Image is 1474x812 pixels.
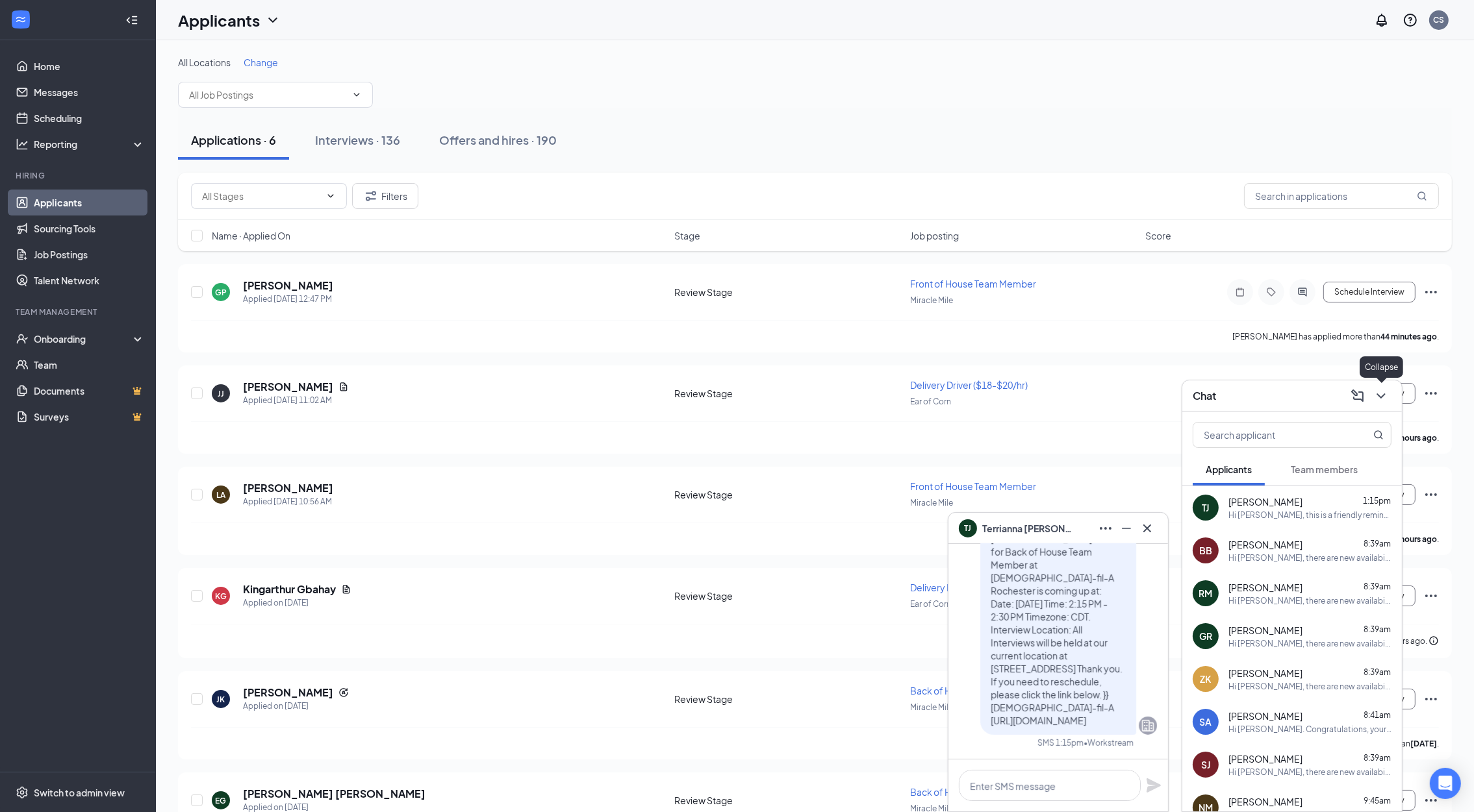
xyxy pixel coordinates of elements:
span: Ear of Corn [910,599,951,609]
div: SJ [1201,758,1210,771]
h5: [PERSON_NAME] [243,380,333,394]
svg: UserCheck [16,332,29,345]
b: 44 minutes ago [1380,332,1437,341]
svg: MagnifyingGlass [1417,191,1427,201]
span: [PERSON_NAME] [1228,624,1302,637]
div: Review Stage [675,286,902,299]
a: Team [34,352,145,378]
a: Sourcing Tools [34,215,145,241]
div: SMS 1:15pm [1037,737,1084,748]
svg: Ellipses [1423,386,1439,401]
svg: Company [1140,718,1156,733]
a: Messages [34,79,145,105]
input: All Stages [202,189,320,203]
div: RM [1199,587,1213,600]
div: LA [216,489,225,500]
button: Schedule Interview [1323,282,1416,302]
span: Delivery Driver ($18-$20/hr) [910,582,1028,593]
div: Review Stage [675,488,902,501]
svg: Tag [1264,287,1279,297]
svg: ComposeMessage [1350,388,1366,404]
div: Reporting [34,138,146,151]
svg: Info [1429,635,1439,646]
div: Applied [DATE] 11:02 AM [243,394,349,407]
svg: QuestionInfo [1403,12,1418,28]
span: [PERSON_NAME] [1228,581,1302,594]
div: Hi [PERSON_NAME], this is a friendly reminder. Your interview with [DEMOGRAPHIC_DATA]-fil-A for B... [1228,510,1391,521]
svg: Document [341,584,351,595]
div: Open Intercom Messenger [1430,768,1461,799]
span: Applicants [1206,463,1252,475]
a: Home [34,53,145,79]
svg: Analysis [16,138,29,151]
svg: Reapply [338,687,349,698]
svg: Ellipses [1423,588,1439,604]
span: Miracle Mile [910,498,953,508]
span: All Locations [178,56,231,68]
svg: Settings [16,786,29,799]
h5: [PERSON_NAME] [243,481,333,495]
a: SurveysCrown [34,404,145,430]
svg: ChevronDown [325,191,336,201]
div: Applied on [DATE] [243,700,349,713]
h5: [PERSON_NAME] [PERSON_NAME] [243,787,426,801]
svg: MagnifyingGlass [1373,430,1384,440]
button: Ellipses [1095,518,1116,539]
button: Minimize [1116,518,1137,539]
div: Applied on [DATE] [243,597,351,609]
div: EG [216,795,227,806]
div: Hi [PERSON_NAME], there are new availabilities for an interview. This is a reminder to schedule y... [1228,638,1391,649]
div: BB [1199,544,1212,557]
div: Onboarding [34,332,134,345]
svg: Cross [1139,521,1155,536]
svg: WorkstreamLogo [14,13,27,26]
span: Job posting [910,229,959,242]
svg: Ellipses [1423,487,1439,502]
div: Hi [PERSON_NAME], there are new availabilities for an interview. This is a reminder to schedule y... [1228,595,1391,606]
svg: Plane [1146,778,1162,793]
div: KG [215,591,227,602]
svg: Document [338,382,349,392]
h5: [PERSON_NAME] [243,685,333,700]
div: Interviews · 136 [315,132,400,148]
div: CS [1434,14,1445,25]
div: Offers and hires · 190 [439,132,557,148]
svg: Ellipses [1423,793,1439,808]
h5: [PERSON_NAME] [243,278,333,293]
span: Team members [1291,463,1358,475]
div: Hi [PERSON_NAME], there are new availabilities for an interview. This is a reminder to schedule y... [1228,681,1391,692]
div: Collapse [1360,356,1403,378]
h3: Chat [1193,389,1216,403]
input: Search in applications [1244,183,1439,209]
div: Review Stage [675,589,902,602]
svg: Ellipses [1098,521,1113,536]
svg: Filter [363,188,379,204]
svg: ActiveChat [1295,287,1310,297]
div: Applied [DATE] 12:47 PM [243,293,333,306]
a: Talent Network [34,267,145,293]
svg: ChevronDown [265,12,281,28]
div: Review Stage [675,794,902,807]
button: ChevronDown [1371,386,1391,406]
svg: Minimize [1119,521,1134,536]
div: SA [1200,715,1212,728]
div: Switch to admin view [34,786,125,799]
div: Hi [PERSON_NAME], there are new availabilities for an interview. This is a reminder to schedule y... [1228,552,1391,563]
div: JJ [218,388,224,399]
a: Applicants [34,190,145,215]
svg: ChevronDown [351,90,362,100]
svg: Ellipses [1423,691,1439,707]
div: TJ [1202,501,1210,514]
span: • Workstream [1084,737,1134,748]
span: Ear of Corn [910,397,951,406]
div: Review Stage [675,693,902,706]
p: [PERSON_NAME] has applied more than . [1232,331,1439,342]
div: ZK [1201,672,1212,685]
h1: Applicants [178,9,260,31]
span: Name · Applied On [212,229,290,242]
b: 2 hours ago [1394,433,1437,443]
div: Review Stage [675,387,902,400]
span: 8:39am [1364,582,1391,591]
span: Terrianna [PERSON_NAME] [982,521,1073,535]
